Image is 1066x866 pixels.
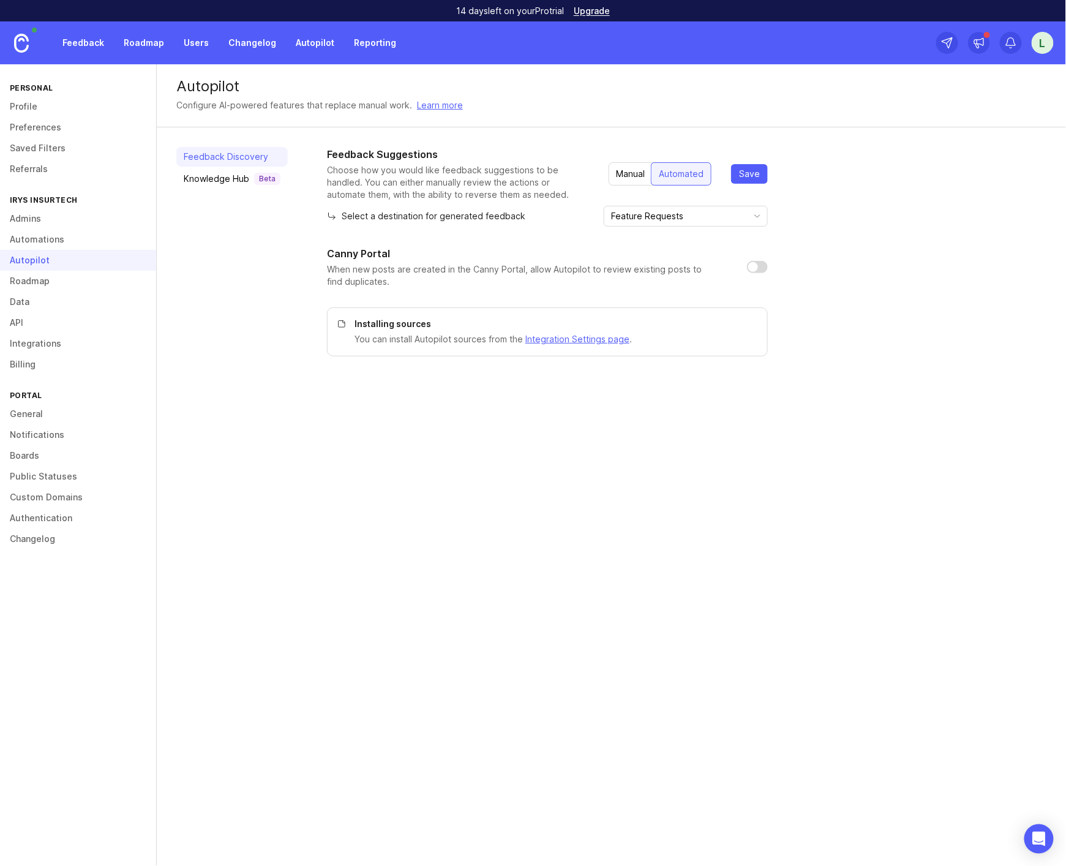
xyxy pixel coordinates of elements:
a: Changelog [221,32,283,54]
a: Upgrade [574,7,610,15]
p: When new posts are created in the Canny Portal, allow Autopilot to review existing posts to find ... [327,263,727,288]
div: Open Intercom Messenger [1024,824,1054,854]
button: L [1032,32,1054,54]
button: Save [731,164,768,184]
p: Select a destination for generated feedback [327,210,525,222]
a: Feedback [55,32,111,54]
a: Knowledge HubBeta [176,169,288,189]
div: Configure AI-powered features that replace manual work. [176,99,412,112]
p: 14 days left on your Pro trial [456,5,564,17]
p: Choose how you would like feedback suggestions to be handled. You can either manually review the ... [327,164,589,201]
div: toggle menu [604,206,768,227]
p: Installing sources [355,318,753,330]
span: Save [739,168,760,180]
a: Integration Settings page [525,334,629,344]
button: Automated [651,162,711,186]
svg: toggle icon [748,211,767,221]
a: Autopilot [288,32,342,54]
a: Users [176,32,216,54]
a: Feedback Discovery [176,147,288,167]
h1: Feedback Suggestions [327,147,589,162]
button: Manual [609,162,652,186]
div: Autopilot [176,79,1046,94]
div: Manual [609,163,652,185]
p: You can install Autopilot sources from the . [355,333,753,346]
input: Feature Requests [611,209,746,223]
div: Knowledge Hub [184,173,280,185]
img: Canny Home [14,34,29,53]
a: Reporting [347,32,404,54]
h1: Canny Portal [327,246,390,261]
a: Roadmap [116,32,171,54]
p: Beta [259,174,276,184]
a: Learn more [417,99,463,112]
